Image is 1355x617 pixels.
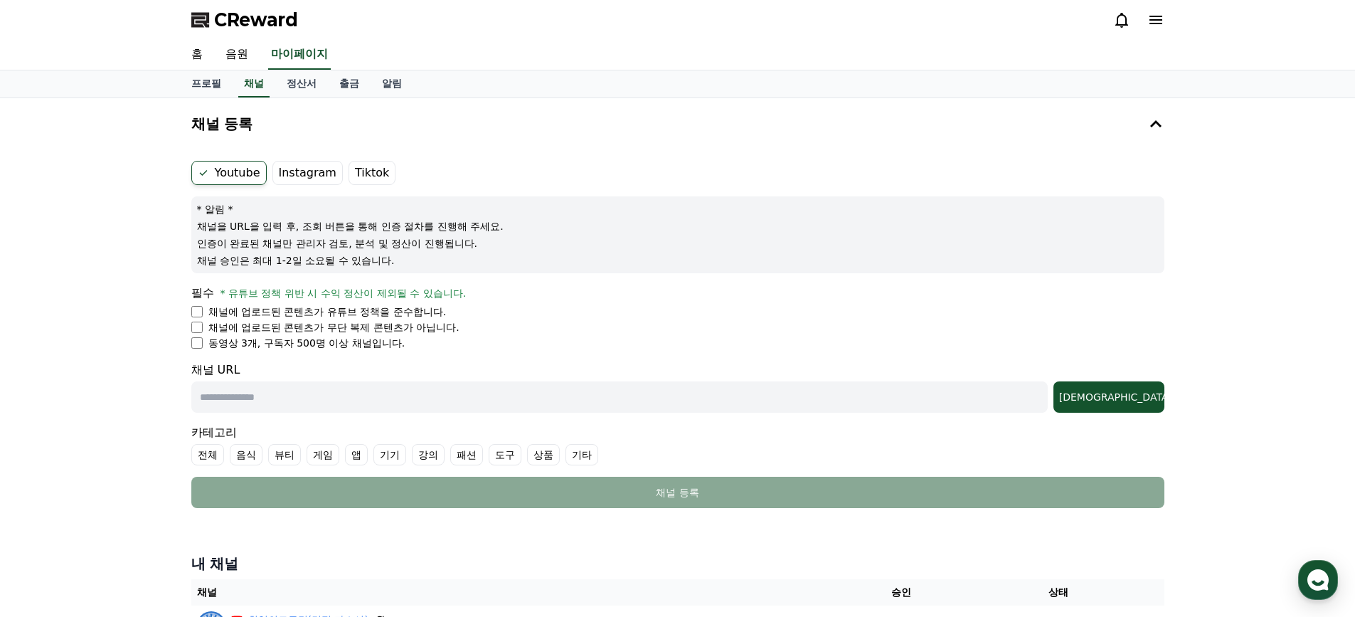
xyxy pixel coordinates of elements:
h4: 채널 등록 [191,116,253,132]
span: 설정 [220,473,237,484]
a: 프로필 [180,70,233,97]
label: Instagram [272,161,343,185]
a: 채널 [238,70,270,97]
label: 게임 [307,444,339,465]
label: Youtube [191,161,267,185]
label: 도구 [489,444,521,465]
div: 채널 등록 [220,485,1136,500]
label: 앱 [345,444,368,465]
label: 뷰티 [268,444,301,465]
span: CReward [214,9,298,31]
a: 대화 [94,451,184,487]
span: 필수 [191,286,214,300]
a: CReward [191,9,298,31]
button: [DEMOGRAPHIC_DATA] [1053,381,1164,413]
label: 기타 [565,444,598,465]
a: 출금 [328,70,371,97]
th: 승인 [849,579,952,606]
a: 마이페이지 [268,40,331,70]
label: 음식 [230,444,262,465]
label: 기기 [373,444,406,465]
a: 홈 [180,40,214,70]
a: 홈 [4,451,94,487]
div: 채널 URL [191,362,1164,413]
a: 정산서 [275,70,328,97]
div: [DEMOGRAPHIC_DATA] [1059,390,1159,404]
label: 전체 [191,444,224,465]
span: * 유튜브 정책 위반 시 수익 정산이 제외될 수 있습니다. [220,288,467,299]
span: 홈 [45,473,53,484]
p: 채널에 업로드된 콘텐츠가 무단 복제 콘텐츠가 아닙니다. [208,320,459,334]
label: 상품 [527,444,560,465]
label: Tiktok [349,161,395,185]
div: 카테고리 [191,424,1164,465]
p: 채널을 URL을 입력 후, 조회 버튼을 통해 인증 절차를 진행해 주세요. [197,219,1159,233]
label: 강의 [412,444,445,465]
h4: 내 채널 [191,554,1164,574]
a: 음원 [214,40,260,70]
a: 알림 [371,70,413,97]
label: 패션 [450,444,483,465]
th: 채널 [191,579,850,606]
span: 대화 [130,473,147,485]
p: 채널 승인은 최대 1-2일 소요될 수 있습니다. [197,253,1159,268]
th: 상태 [952,579,1164,606]
p: 인증이 완료된 채널만 관리자 검토, 분석 및 정산이 진행됩니다. [197,236,1159,251]
button: 채널 등록 [191,477,1164,508]
button: 채널 등록 [186,104,1170,144]
p: 채널에 업로드된 콘텐츠가 유튜브 정책을 준수합니다. [208,305,447,319]
a: 설정 [184,451,273,487]
p: 동영상 3개, 구독자 500명 이상 채널입니다. [208,336,405,350]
